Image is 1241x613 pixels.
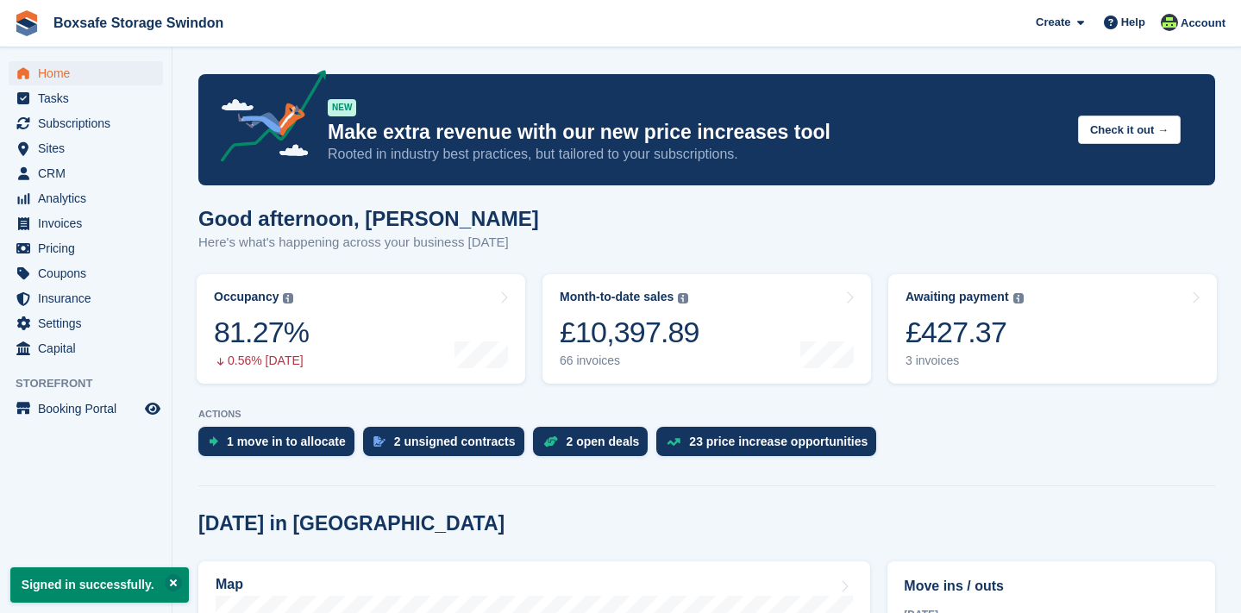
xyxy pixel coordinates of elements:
[1013,293,1024,303] img: icon-info-grey-7440780725fd019a000dd9b08b2336e03edf1995a4989e88bcd33f0948082b44.svg
[142,398,163,419] a: Preview store
[667,438,680,446] img: price_increase_opportunities-93ffe204e8149a01c8c9dc8f82e8f89637d9d84a8eef4429ea346261dce0b2c0.svg
[9,86,163,110] a: menu
[560,353,699,368] div: 66 invoices
[198,409,1215,420] p: ACTIONS
[38,261,141,285] span: Coupons
[9,397,163,421] a: menu
[214,290,279,304] div: Occupancy
[9,111,163,135] a: menu
[38,236,141,260] span: Pricing
[38,286,141,310] span: Insurance
[543,435,558,447] img: deal-1b604bf984904fb50ccaf53a9ad4b4a5d6e5aea283cecdc64d6e3604feb123c2.svg
[9,286,163,310] a: menu
[16,375,172,392] span: Storefront
[328,120,1064,145] p: Make extra revenue with our new price increases tool
[38,211,141,235] span: Invoices
[328,145,1064,164] p: Rooted in industry best practices, but tailored to your subscriptions.
[9,61,163,85] a: menu
[283,293,293,303] img: icon-info-grey-7440780725fd019a000dd9b08b2336e03edf1995a4989e88bcd33f0948082b44.svg
[209,436,218,447] img: move_ins_to_allocate_icon-fdf77a2bb77ea45bf5b3d319d69a93e2d87916cf1d5bf7949dd705db3b84f3ca.svg
[38,111,141,135] span: Subscriptions
[1121,14,1145,31] span: Help
[689,435,868,448] div: 23 price increase opportunities
[216,577,243,592] h2: Map
[198,233,539,253] p: Here's what's happening across your business [DATE]
[214,353,309,368] div: 0.56% [DATE]
[9,336,163,360] a: menu
[10,567,189,603] p: Signed in successfully.
[678,293,688,303] img: icon-info-grey-7440780725fd019a000dd9b08b2336e03edf1995a4989e88bcd33f0948082b44.svg
[9,311,163,335] a: menu
[533,427,657,465] a: 2 open deals
[38,136,141,160] span: Sites
[38,186,141,210] span: Analytics
[656,427,885,465] a: 23 price increase opportunities
[904,576,1199,597] h2: Move ins / outs
[38,161,141,185] span: CRM
[9,236,163,260] a: menu
[198,207,539,230] h1: Good afternoon, [PERSON_NAME]
[9,186,163,210] a: menu
[198,427,363,465] a: 1 move in to allocate
[363,427,533,465] a: 2 unsigned contracts
[214,315,309,350] div: 81.27%
[206,70,327,168] img: price-adjustments-announcement-icon-8257ccfd72463d97f412b2fc003d46551f7dbcb40ab6d574587a9cd5c0d94...
[9,261,163,285] a: menu
[38,336,141,360] span: Capital
[1078,116,1181,144] button: Check it out →
[560,290,674,304] div: Month-to-date sales
[373,436,385,447] img: contract_signature_icon-13c848040528278c33f63329250d36e43548de30e8caae1d1a13099fd9432cc5.svg
[9,211,163,235] a: menu
[38,61,141,85] span: Home
[198,512,505,535] h2: [DATE] in [GEOGRAPHIC_DATA]
[906,353,1024,368] div: 3 invoices
[906,315,1024,350] div: £427.37
[38,311,141,335] span: Settings
[888,274,1217,384] a: Awaiting payment £427.37 3 invoices
[9,161,163,185] a: menu
[197,274,525,384] a: Occupancy 81.27% 0.56% [DATE]
[14,10,40,36] img: stora-icon-8386f47178a22dfd0bd8f6a31ec36ba5ce8667c1dd55bd0f319d3a0aa187defe.svg
[328,99,356,116] div: NEW
[227,435,346,448] div: 1 move in to allocate
[9,136,163,160] a: menu
[906,290,1009,304] div: Awaiting payment
[1181,15,1225,32] span: Account
[567,435,640,448] div: 2 open deals
[1036,14,1070,31] span: Create
[394,435,516,448] div: 2 unsigned contracts
[47,9,230,37] a: Boxsafe Storage Swindon
[38,86,141,110] span: Tasks
[560,315,699,350] div: £10,397.89
[1161,14,1178,31] img: Julia Matthews
[542,274,871,384] a: Month-to-date sales £10,397.89 66 invoices
[38,397,141,421] span: Booking Portal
